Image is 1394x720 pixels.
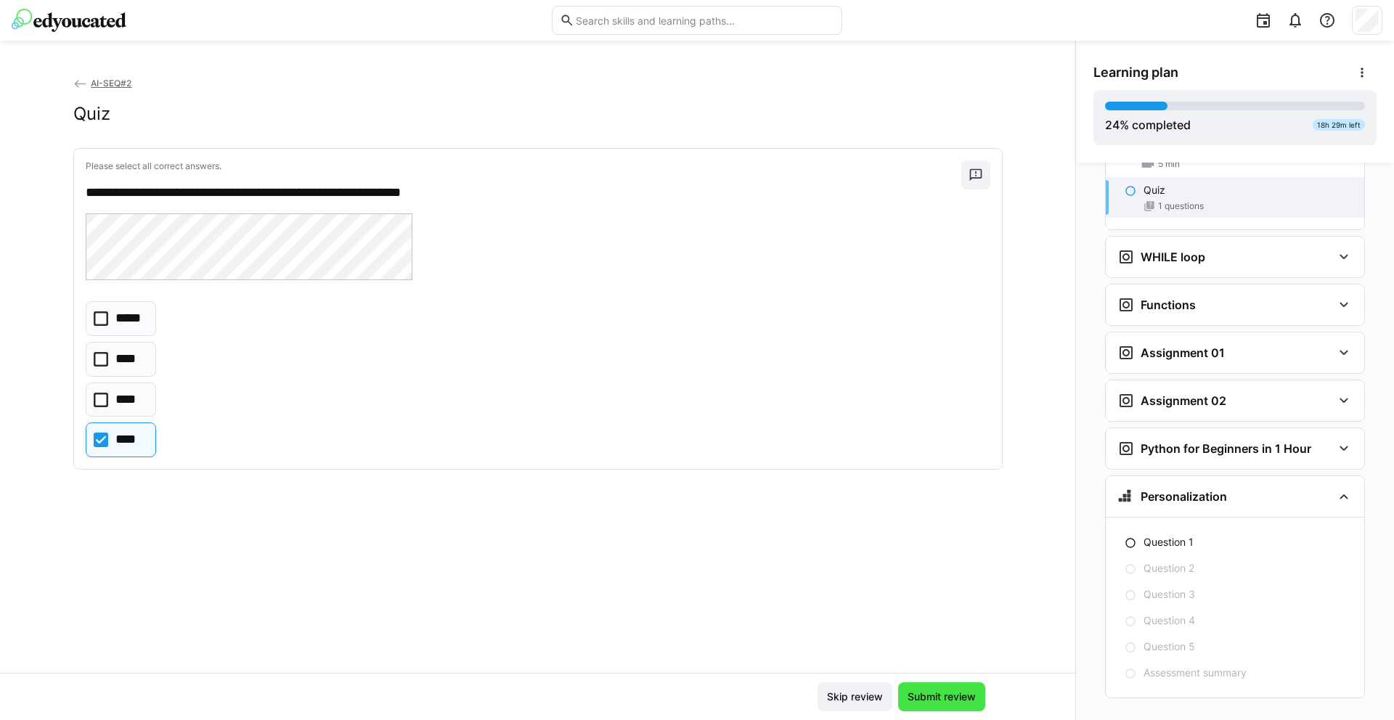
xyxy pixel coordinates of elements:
h3: Personalization [1141,489,1227,504]
h3: Functions [1141,298,1196,312]
p: Question 3 [1144,587,1195,602]
span: AI-SEQ#2 [91,78,131,89]
button: Submit review [898,682,985,711]
p: Question 1 [1144,535,1194,549]
p: Question 5 [1144,639,1195,654]
p: Assessment summary [1144,666,1247,680]
p: Quiz [1144,183,1165,197]
p: Please select all correct answers. [86,160,961,172]
h2: Quiz [73,103,110,125]
span: Skip review [825,690,885,704]
span: Submit review [905,690,978,704]
a: AI-SEQ#2 [73,78,132,89]
span: 5 min [1158,158,1180,170]
h3: Python for Beginners in 1 Hour [1141,441,1311,456]
p: Question 4 [1144,613,1195,628]
span: Learning plan [1093,65,1178,81]
h3: Assignment 01 [1141,345,1225,360]
h3: Assignment 02 [1141,393,1226,408]
span: 24 [1105,118,1120,132]
span: 1 questions [1158,200,1204,212]
div: % completed [1105,116,1191,134]
p: Question 2 [1144,561,1194,576]
h3: WHILE loop [1141,250,1205,264]
button: Skip review [818,682,892,711]
div: 18h 29m left [1313,119,1365,131]
input: Search skills and learning paths… [574,14,834,27]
